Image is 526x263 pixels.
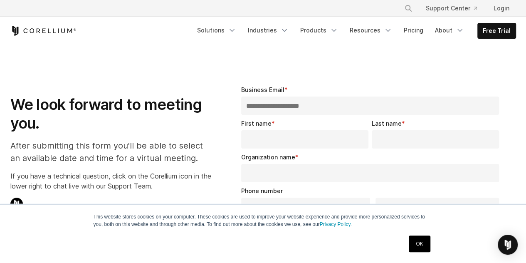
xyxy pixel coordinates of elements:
[409,236,430,252] a: OK
[10,139,211,164] p: After submitting this form you'll be able to select an available date and time for a virtual meet...
[10,198,23,210] img: Corellium Chat Icon
[241,154,295,161] span: Organization name
[399,23,428,38] a: Pricing
[498,235,518,255] div: Open Intercom Messenger
[241,120,272,127] span: First name
[478,23,516,38] a: Free Trial
[241,187,283,194] span: Phone number
[401,1,416,16] button: Search
[372,120,402,127] span: Last name
[243,23,294,38] a: Industries
[10,95,211,133] h1: We look forward to meeting you.
[241,86,284,93] span: Business Email
[345,23,397,38] a: Resources
[295,23,343,38] a: Products
[10,26,77,36] a: Corellium Home
[192,23,241,38] a: Solutions
[94,213,433,228] p: This website stores cookies on your computer. These cookies are used to improve your website expe...
[192,23,516,39] div: Navigation Menu
[394,1,516,16] div: Navigation Menu
[487,1,516,16] a: Login
[10,171,211,191] p: If you have a technical question, click on the Corellium icon in the lower right to chat live wit...
[430,23,469,38] a: About
[419,1,484,16] a: Support Center
[320,221,352,227] a: Privacy Policy.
